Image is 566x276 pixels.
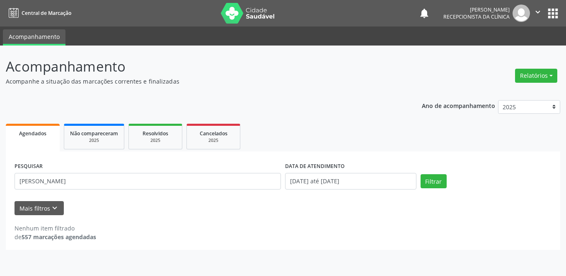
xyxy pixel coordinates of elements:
[6,56,394,77] p: Acompanhamento
[135,137,176,144] div: 2025
[19,130,46,137] span: Agendados
[22,233,96,241] strong: 557 marcações agendadas
[418,7,430,19] button: notifications
[530,5,546,22] button: 
[200,130,227,137] span: Cancelados
[421,174,447,188] button: Filtrar
[6,77,394,86] p: Acompanhe a situação das marcações correntes e finalizadas
[50,204,59,213] i: keyboard_arrow_down
[533,7,542,17] i: 
[15,201,64,216] button: Mais filtroskeyboard_arrow_down
[443,13,510,20] span: Recepcionista da clínica
[193,137,234,144] div: 2025
[143,130,168,137] span: Resolvidos
[70,130,118,137] span: Não compareceram
[546,6,560,21] button: apps
[285,173,416,190] input: Selecione um intervalo
[15,173,281,190] input: Nome, CNS
[3,29,65,46] a: Acompanhamento
[513,5,530,22] img: img
[422,100,495,110] p: Ano de acompanhamento
[15,160,43,173] label: PESQUISAR
[15,224,96,233] div: Nenhum item filtrado
[515,69,557,83] button: Relatórios
[15,233,96,241] div: de
[6,6,71,20] a: Central de Marcação
[285,160,345,173] label: DATA DE ATENDIMENTO
[443,6,510,13] div: [PERSON_NAME]
[22,10,71,17] span: Central de Marcação
[70,137,118,144] div: 2025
